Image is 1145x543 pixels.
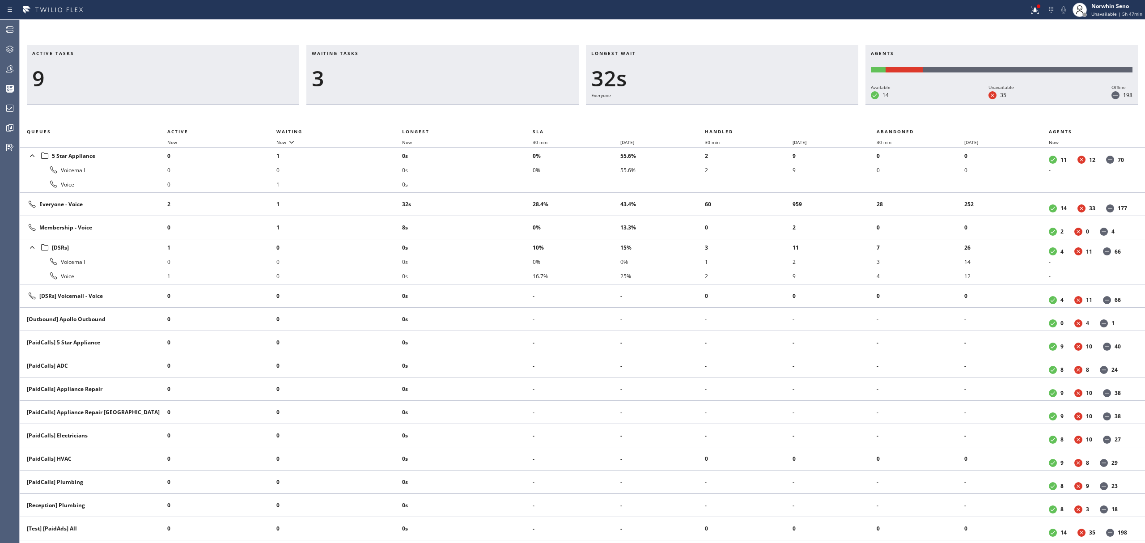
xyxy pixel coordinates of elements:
[620,405,705,420] li: -
[27,315,160,323] div: [Outbound] Apollo Outbound
[1060,459,1064,467] dd: 9
[793,452,877,466] li: 0
[1118,156,1124,164] dd: 70
[1100,228,1108,236] dt: Offline
[964,475,1049,489] li: -
[793,177,877,191] li: -
[167,148,276,163] li: 0
[877,240,964,255] li: 7
[871,91,879,99] dt: Available
[793,405,877,420] li: -
[591,65,853,91] div: 32s
[871,50,894,56] span: Agents
[1103,389,1111,397] dt: Offline
[276,221,403,235] li: 1
[964,177,1049,191] li: -
[964,289,1049,303] li: 0
[591,91,853,99] div: Everyone
[276,163,403,177] li: 0
[705,269,793,283] li: 2
[402,498,533,513] li: 0s
[276,312,403,327] li: 0
[533,312,620,327] li: -
[1103,247,1111,255] dt: Offline
[705,177,793,191] li: -
[167,405,276,420] li: 0
[1086,366,1089,373] dd: 8
[276,452,403,466] li: 0
[533,475,620,489] li: -
[167,221,276,235] li: 0
[276,255,403,269] li: 0
[988,91,997,99] dt: Unavailable
[167,312,276,327] li: 0
[167,382,276,396] li: 0
[964,163,1049,177] li: 0
[620,269,705,283] li: 25%
[1123,91,1132,99] dd: 198
[964,312,1049,327] li: -
[1115,412,1121,420] dd: 38
[167,498,276,513] li: 0
[533,240,620,255] li: 10%
[1060,366,1064,373] dd: 8
[167,335,276,350] li: 0
[167,452,276,466] li: 0
[167,139,177,145] span: Now
[402,312,533,327] li: 0s
[402,221,533,235] li: 8s
[402,452,533,466] li: 0s
[1074,228,1082,236] dt: Unavailable
[533,221,620,235] li: 0%
[1060,156,1067,164] dd: 11
[402,289,533,303] li: 0s
[27,199,160,210] div: Everyone - Voice
[402,255,533,269] li: 0s
[964,197,1049,212] li: 252
[1049,128,1072,135] span: Agents
[27,149,160,162] div: 5 Star Appliance
[964,428,1049,443] li: -
[27,339,160,346] div: [PaidCalls] 5 Star Appliance
[402,475,533,489] li: 0s
[705,148,793,163] li: 2
[793,289,877,303] li: 0
[276,177,403,191] li: 1
[276,428,403,443] li: 0
[533,163,620,177] li: 0%
[27,385,160,393] div: [PaidCalls] Appliance Repair
[877,312,964,327] li: -
[1115,343,1121,350] dd: 40
[1074,366,1082,374] dt: Unavailable
[793,197,877,212] li: 959
[1049,204,1057,212] dt: Available
[1074,436,1082,444] dt: Unavailable
[1111,319,1115,327] dd: 1
[1074,296,1082,304] dt: Unavailable
[533,359,620,373] li: -
[1057,4,1070,16] button: Mute
[877,335,964,350] li: -
[27,256,160,267] div: Voicemail
[1111,366,1118,373] dd: 24
[964,255,1049,269] li: 14
[620,382,705,396] li: -
[533,148,620,163] li: 0%
[1089,156,1095,164] dd: 12
[705,289,793,303] li: 0
[27,128,51,135] span: Queues
[1111,91,1120,99] dt: Offline
[1103,296,1111,304] dt: Offline
[705,335,793,350] li: -
[1100,319,1108,327] dt: Offline
[793,382,877,396] li: -
[27,478,160,486] div: [PaidCalls] Plumbing
[1100,482,1108,490] dt: Offline
[705,498,793,513] li: -
[877,428,964,443] li: -
[167,269,276,283] li: 1
[533,382,620,396] li: -
[167,197,276,212] li: 2
[1115,436,1121,443] dd: 27
[886,67,923,72] div: Unavailable: 35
